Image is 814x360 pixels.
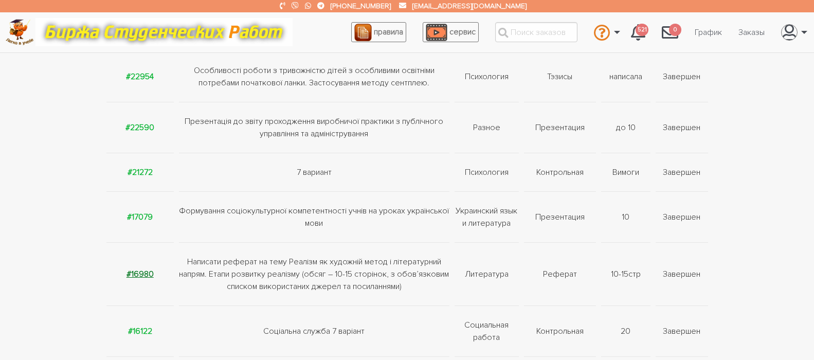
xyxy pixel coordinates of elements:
a: #21272 [128,167,153,177]
td: Литература [452,243,521,306]
img: logo-c4363faeb99b52c628a42810ed6dfb4293a56d4e4775eb116515dfe7f33672af.png [6,19,34,45]
td: Контрольная [521,306,599,357]
span: 521 [636,24,648,37]
td: Украинский язык и литература [452,192,521,243]
td: Завершен [653,153,708,192]
td: 20 [599,306,653,357]
td: до 10 [599,102,653,153]
td: Вимоги [599,153,653,192]
td: Психология [452,51,521,102]
td: Социальная работа [452,306,521,357]
a: сервис [423,22,479,42]
a: 0 [654,19,686,46]
td: Презентация [521,192,599,243]
td: Завершен [653,102,708,153]
a: Заказы [730,23,773,42]
td: Особливості роботи з тривожністю дітей з особливими освітніми потребами початкової ланки. Застосу... [176,51,452,102]
td: Соціальна служба 7 варіант [176,306,452,357]
td: Психология [452,153,521,192]
a: #16122 [128,326,152,336]
td: Завершен [653,51,708,102]
td: 7 вариант [176,153,452,192]
img: agreement_icon-feca34a61ba7f3d1581b08bc946b2ec1ccb426f67415f344566775c155b7f62c.png [354,24,372,41]
td: Презентація до звіту проходження виробничої практики з публічного управління та адміністрування [176,102,452,153]
a: [PHONE_NUMBER] [331,2,391,10]
td: Контрольная [521,153,599,192]
a: #16980 [126,269,154,279]
td: Завершен [653,243,708,306]
td: Реферат [521,243,599,306]
td: Написати реферат на тему Реалізм як художній метод і літературний напрям. Етапи розвитку реалізму... [176,243,452,306]
td: Формування соціокультурної компетентності учнів на уроках української мови [176,192,452,243]
td: Тэзисы [521,51,599,102]
td: Завершен [653,192,708,243]
a: #22590 [125,122,154,133]
a: График [686,23,730,42]
a: 521 [623,19,654,46]
td: написала [599,51,653,102]
input: Поиск заказов [495,22,577,42]
td: 10-15стр [599,243,653,306]
span: правила [374,27,403,37]
td: Разное [452,102,521,153]
td: Презентация [521,102,599,153]
span: сервис [449,27,476,37]
a: правила [351,22,406,42]
a: #22954 [126,71,154,82]
a: [EMAIL_ADDRESS][DOMAIN_NAME] [412,2,527,10]
img: motto-12e01f5a76059d5f6a28199ef077b1f78e012cfde436ab5cf1d4517935686d32.gif [35,18,293,46]
td: 10 [599,192,653,243]
img: play_icon-49f7f135c9dc9a03216cfdbccbe1e3994649169d890fb554cedf0eac35a01ba8.png [426,24,447,41]
span: 0 [669,24,681,37]
td: Завершен [653,306,708,357]
a: #17079 [127,212,153,222]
